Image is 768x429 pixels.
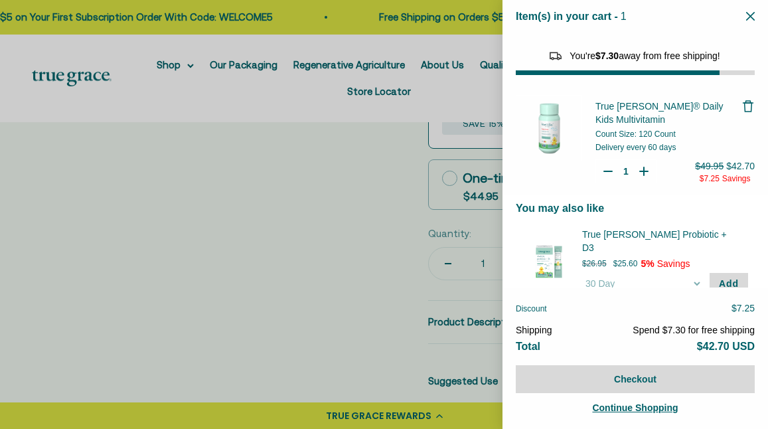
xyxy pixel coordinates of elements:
span: Spend $7.30 for free shipping [633,325,755,335]
span: Shipping [516,325,552,335]
button: Remove True Littles® Daily Kids Multivitamin [741,100,755,113]
span: Add [719,278,739,289]
button: Close [746,10,755,23]
span: $42.70 [726,161,755,171]
span: 5% [641,258,654,269]
img: 30 Day [522,234,576,288]
span: You're away from free shipping! [570,50,720,61]
span: Savings [722,174,751,183]
span: 1 [621,11,627,22]
span: You may also like [516,203,604,214]
a: Continue Shopping [516,400,755,416]
p: $26.95 [582,257,607,270]
img: Reward bar icon image [548,48,564,64]
span: True [PERSON_NAME] Probiotic + D3 [582,228,731,254]
span: Item(s) in your cart - [516,11,618,22]
button: Add [710,273,748,294]
span: $49.95 [695,161,724,171]
div: True Littles Probiotic + D3 [582,228,748,254]
span: $7.30 [595,50,619,61]
span: $7.25 [731,303,755,313]
span: Count Size: 120 Count [595,129,676,139]
a: True [PERSON_NAME]® Daily Kids Multivitamin [595,100,741,126]
img: True Littles® Daily Kids Multivitamin - 120 Count [516,95,582,161]
input: Quantity for True Littles® Daily Kids Multivitamin [619,165,633,178]
p: $25.60 [613,257,638,270]
span: True [PERSON_NAME]® Daily Kids Multivitamin [595,101,724,125]
button: Checkout [516,365,755,393]
div: Delivery every 60 days [595,142,741,153]
span: Savings [657,258,690,269]
span: $42.70 USD [697,341,755,352]
span: $7.25 [700,174,720,183]
span: Discount [516,304,547,313]
span: Total [516,341,540,352]
span: Continue Shopping [592,402,678,413]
